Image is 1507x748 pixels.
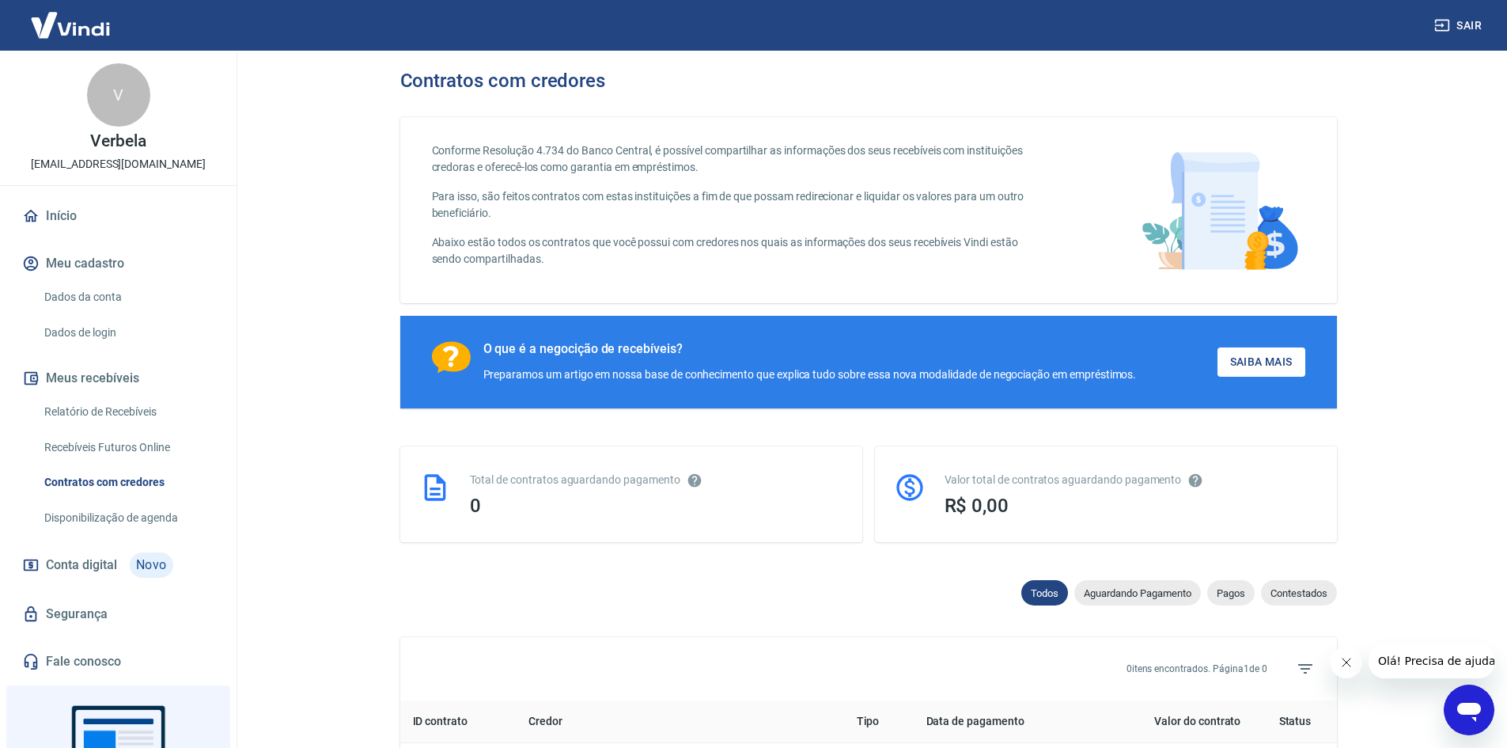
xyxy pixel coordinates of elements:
[483,366,1137,383] div: Preparamos um artigo em nossa base de conhecimento que explica tudo sobre essa nova modalidade de...
[1074,587,1201,599] span: Aguardando Pagamento
[1217,347,1305,377] a: Saiba Mais
[31,156,206,173] p: [EMAIL_ADDRESS][DOMAIN_NAME]
[483,341,1137,357] div: O que é a negocição de recebíveis?
[1134,142,1305,278] img: main-image.9f1869c469d712ad33ce.png
[432,341,471,374] img: Ícone com um ponto de interrogação.
[1369,644,1494,678] iframe: Mensagem da empresa
[1253,701,1336,743] th: Status
[130,552,173,578] span: Novo
[19,597,218,632] a: Segurança
[432,142,1043,176] p: Conforme Resolução 4.734 do Banco Central, é possível compartilhar as informações dos seus recebí...
[1261,580,1337,606] div: Contestados
[19,361,218,396] button: Meus recebíveis
[516,701,843,743] th: Credor
[470,472,843,488] div: Total de contratos aguardando pagamento
[19,546,218,584] a: Conta digitalNovo
[687,473,702,488] svg: Esses contratos não se referem à Vindi, mas sim a outras instituições.
[1286,650,1324,688] span: Filtros
[1126,662,1267,676] p: 0 itens encontrados. Página 1 de 0
[945,472,1318,488] div: Valor total de contratos aguardando pagamento
[470,495,843,517] div: 0
[1207,580,1255,606] div: Pagos
[90,133,146,150] p: Verbela
[432,188,1043,222] p: Para isso, são feitos contratos com estas instituições a fim de que possam redirecionar e liquida...
[1021,580,1068,606] div: Todos
[844,701,914,743] th: Tipo
[19,644,218,679] a: Fale conosco
[1092,701,1253,743] th: Valor do contrato
[38,502,218,534] a: Disponibilização de agenda
[1021,587,1068,599] span: Todos
[38,431,218,464] a: Recebíveis Futuros Online
[400,70,606,92] h3: Contratos com credores
[432,234,1043,268] p: Abaixo estão todos os contratos que você possui com credores nos quais as informações dos seus re...
[1431,11,1488,40] button: Sair
[1331,647,1362,678] iframe: Fechar mensagem
[914,701,1092,743] th: Data de pagamento
[19,1,122,49] img: Vindi
[1187,473,1203,488] svg: O valor comprometido não se refere a pagamentos pendentes na Vindi e sim como garantia a outras i...
[945,495,1009,517] span: R$ 0,00
[19,246,218,281] button: Meu cadastro
[9,11,133,24] span: Olá! Precisa de ajuda?
[19,199,218,234] a: Início
[1207,587,1255,599] span: Pagos
[46,554,117,576] span: Conta digital
[87,63,150,127] div: V
[400,701,517,743] th: ID contrato
[1261,587,1337,599] span: Contestados
[38,281,218,313] a: Dados da conta
[1444,685,1494,735] iframe: Botão para abrir a janela de mensagens
[38,466,218,499] a: Contratos com credores
[1074,580,1201,606] div: Aguardando Pagamento
[38,396,218,428] a: Relatório de Recebíveis
[38,317,218,349] a: Dados de login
